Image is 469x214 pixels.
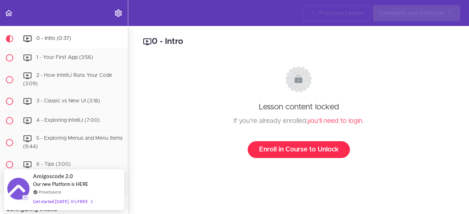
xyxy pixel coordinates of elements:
div: Get started [DATE]. It's FREE [33,197,92,206]
a: Enroll in Course to Unlock [248,141,350,158]
span: Previous Lesson [319,9,364,18]
h2: 0 - Intro [143,35,454,48]
span: 6 - Tips (3:00) [36,162,71,167]
span: 2 - How IntelliJ Runs Your Code (3:09) [23,73,112,86]
span: Complete and Continue [379,9,444,18]
a: ProveSource [38,189,61,195]
a: you'll need to login [307,118,362,124]
span: Our new Platform is HERE [33,181,88,187]
span: Amigoscode 2.0 [33,172,73,180]
span: 4 - Exploring IntelliJ (7:00) [36,118,100,123]
span: 3 - Classic vs New UI (3:18) [36,99,100,104]
span: 5 - Exploring Menus and Menu Items (9:44) [23,136,123,150]
a: Complete and Continue [373,5,460,21]
span: 0 - Intro (0:37) [36,36,71,41]
div: Lesson content locked [150,66,447,158]
img: provesource social proof notification image [7,178,29,202]
div: If you're already enrolled, . [150,116,447,127]
svg: Back to course curriculum [4,9,13,18]
span: 1 - Your First App (3:56) [36,55,93,60]
svg: Settings Menu [114,9,123,18]
a: Previous Lesson [303,5,370,21]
